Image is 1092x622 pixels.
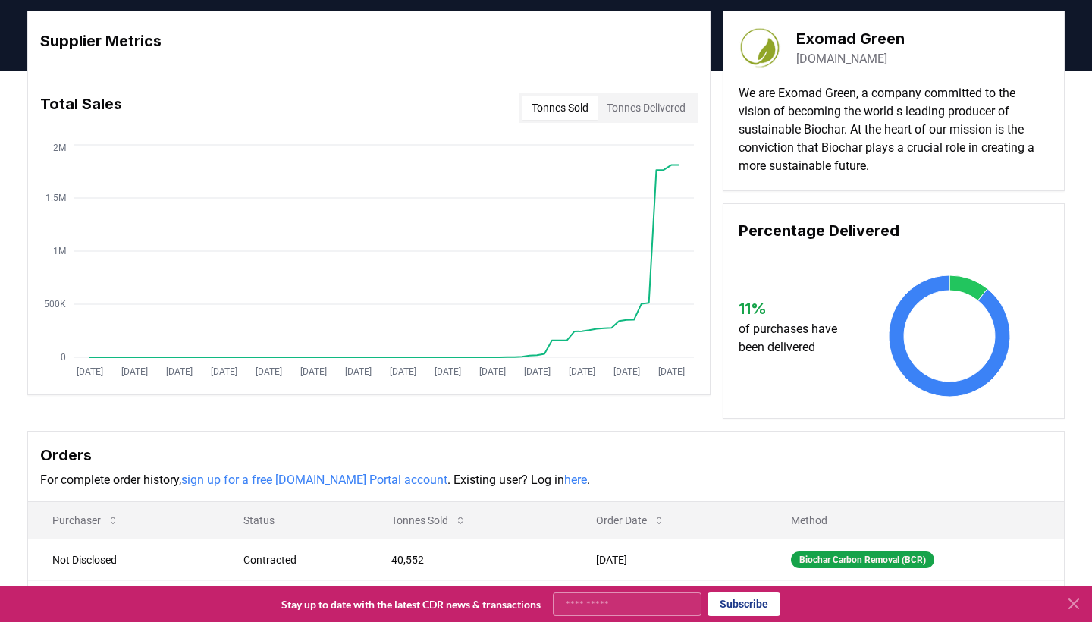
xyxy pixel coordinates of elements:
[598,96,695,120] button: Tonnes Delivered
[300,366,327,377] tspan: [DATE]
[53,246,66,256] tspan: 1M
[44,299,66,309] tspan: 500K
[524,366,551,377] tspan: [DATE]
[45,193,66,203] tspan: 1.5M
[379,505,479,536] button: Tonnes Sold
[243,552,355,567] div: Contracted
[584,505,677,536] button: Order Date
[367,539,572,580] td: 40,552
[569,366,595,377] tspan: [DATE]
[40,505,131,536] button: Purchaser
[367,580,572,622] td: 3,430
[564,473,587,487] a: here
[739,320,852,357] p: of purchases have been delivered
[796,50,887,68] a: [DOMAIN_NAME]
[739,84,1049,175] p: We are Exomad Green, a company committed to the vision of becoming the world s leading producer o...
[345,366,372,377] tspan: [DATE]
[40,30,698,52] h3: Supplier Metrics
[211,366,237,377] tspan: [DATE]
[796,27,905,50] h3: Exomad Green
[572,580,767,622] td: [DATE]
[181,473,447,487] a: sign up for a free [DOMAIN_NAME] Portal account
[390,366,416,377] tspan: [DATE]
[231,513,355,528] p: Status
[40,93,122,123] h3: Total Sales
[40,471,1052,489] p: For complete order history, . Existing user? Log in .
[522,96,598,120] button: Tonnes Sold
[779,513,1052,528] p: Method
[739,219,1049,242] h3: Percentage Delivered
[166,366,193,377] tspan: [DATE]
[40,444,1052,466] h3: Orders
[613,366,640,377] tspan: [DATE]
[479,366,506,377] tspan: [DATE]
[572,539,767,580] td: [DATE]
[658,366,685,377] tspan: [DATE]
[61,352,66,363] tspan: 0
[28,539,219,580] td: Not Disclosed
[791,551,934,568] div: Biochar Carbon Removal (BCR)
[739,27,781,69] img: Exomad Green-logo
[53,143,66,153] tspan: 2M
[435,366,461,377] tspan: [DATE]
[256,366,282,377] tspan: [DATE]
[739,297,852,320] h3: 11 %
[77,366,103,377] tspan: [DATE]
[121,366,148,377] tspan: [DATE]
[28,580,219,622] td: Not Disclosed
